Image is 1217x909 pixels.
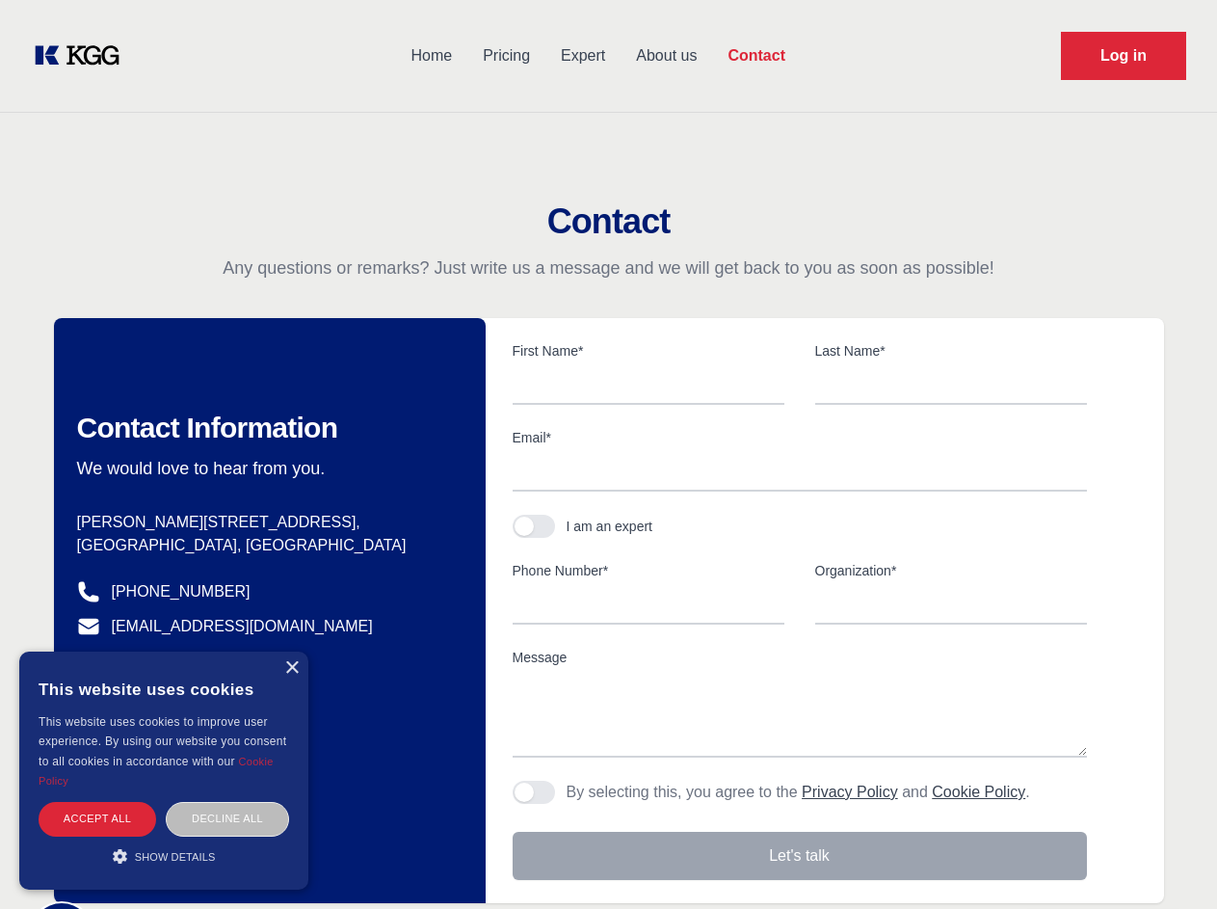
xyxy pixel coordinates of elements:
a: Contact [712,31,801,81]
h2: Contact [23,202,1194,241]
p: Any questions or remarks? Just write us a message and we will get back to you as soon as possible! [23,256,1194,280]
a: Expert [545,31,621,81]
p: [PERSON_NAME][STREET_ADDRESS], [77,511,455,534]
a: [PHONE_NUMBER] [112,580,251,603]
a: Cookie Policy [39,756,274,787]
span: This website uses cookies to improve user experience. By using our website you consent to all coo... [39,715,286,768]
div: I am an expert [567,517,653,536]
label: Phone Number* [513,561,784,580]
a: [EMAIL_ADDRESS][DOMAIN_NAME] [112,615,373,638]
p: We would love to hear from you. [77,457,455,480]
div: Close [284,661,299,676]
div: Accept all [39,802,156,836]
p: [GEOGRAPHIC_DATA], [GEOGRAPHIC_DATA] [77,534,455,557]
a: About us [621,31,712,81]
iframe: Chat Widget [1121,816,1217,909]
a: Request Demo [1061,32,1186,80]
div: This website uses cookies [39,666,289,712]
label: Message [513,648,1087,667]
a: Pricing [467,31,545,81]
div: Show details [39,846,289,866]
span: Show details [135,851,216,863]
button: Let's talk [513,832,1087,880]
label: Last Name* [815,341,1087,361]
label: Organization* [815,561,1087,580]
a: KOL Knowledge Platform: Talk to Key External Experts (KEE) [31,40,135,71]
div: Decline all [166,802,289,836]
a: Cookie Policy [932,784,1025,800]
p: By selecting this, you agree to the and . [567,781,1030,804]
a: Privacy Policy [802,784,898,800]
h2: Contact Information [77,411,455,445]
a: Home [395,31,467,81]
label: Email* [513,428,1087,447]
a: @knowledgegategroup [77,650,269,673]
label: First Name* [513,341,784,361]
